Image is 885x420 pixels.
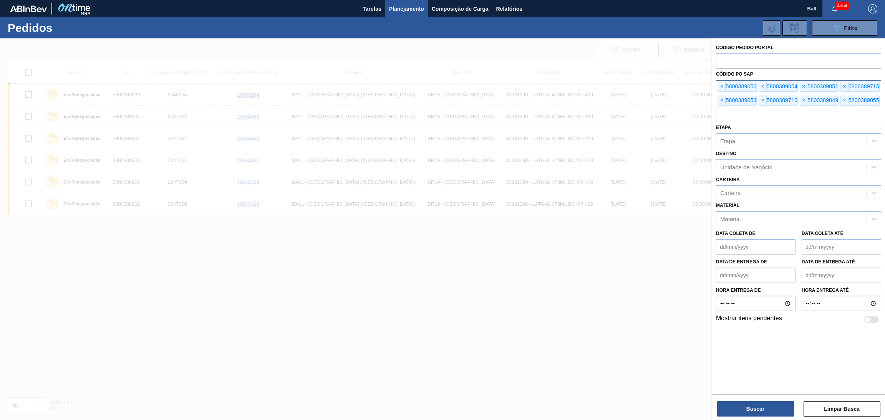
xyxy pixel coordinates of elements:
[841,82,848,91] span: ×
[8,23,126,32] h1: Pedidos
[716,45,774,50] label: Código Pedido Portal
[720,216,741,222] div: Material
[389,4,424,13] span: Planejamento
[782,20,807,36] div: Solicitação de Revisão de Pedidos
[720,137,735,144] div: Etapa
[716,315,782,324] label: Mostrar itens pendentes
[716,125,731,130] label: Etapa
[802,231,843,236] label: Data coleta até
[800,82,807,91] span: ×
[802,285,881,296] label: Hora entrega até
[800,82,839,92] div: 5800389051
[800,96,807,105] span: ×
[720,190,741,196] div: Carteira
[716,285,796,296] label: Hora entrega de
[716,268,796,283] input: dd/mm/yyyy
[716,239,796,255] input: dd/mm/yyyy
[432,4,489,13] span: Composição de Carga
[759,96,766,105] span: ×
[840,96,879,106] div: 5800389055
[822,3,847,14] button: Notificações
[802,239,881,255] input: dd/mm/yyyy
[716,203,739,208] label: Material
[716,177,740,182] label: Carteira
[759,82,766,91] span: ×
[835,2,849,10] span: 4554
[716,71,753,77] label: Códido PO SAP
[10,5,47,12] img: TNhmsLtSVTkK8tSr43FrP2fwEKptu5GPRR3wAAAABJRU5ErkJggg==
[720,164,772,170] div: Unidade de Negócio
[759,82,797,92] div: 5800389054
[759,96,797,106] div: 5800389716
[716,231,755,236] label: Data coleta de
[718,82,726,91] span: ×
[718,96,726,105] span: ×
[718,96,757,106] div: 5800389053
[812,20,877,36] button: Filtro
[841,96,848,105] span: ×
[716,151,736,156] label: Destino
[840,82,879,92] div: 5800389715
[800,96,839,106] div: 5800389049
[363,4,381,13] span: Tarefas
[868,4,877,13] img: Logout
[844,25,858,31] span: Filtro
[802,259,855,265] label: Data de Entrega até
[718,82,757,92] div: 5800389050
[716,259,767,265] label: Data de Entrega de
[496,4,522,13] span: Relatórios
[802,268,881,283] input: dd/mm/yyyy
[763,20,780,36] div: Importar Negociações dos Pedidos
